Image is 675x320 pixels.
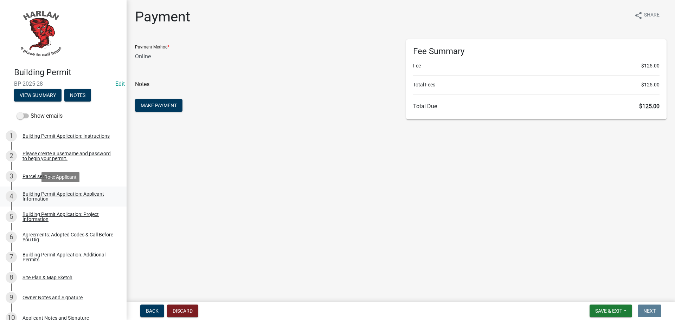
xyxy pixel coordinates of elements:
div: 5 [6,211,17,222]
div: Site Plan & Map Sketch [22,275,72,280]
button: Make Payment [135,99,182,112]
button: Save & Exit [590,305,632,317]
a: Edit [115,80,125,87]
h1: Payment [135,8,190,25]
div: 7 [6,252,17,263]
button: shareShare [629,8,665,22]
li: Total Fees [413,81,660,89]
span: Save & Exit [595,308,622,314]
div: 6 [6,231,17,243]
button: Discard [167,305,198,317]
label: Show emails [17,112,63,120]
span: Make Payment [141,103,177,108]
button: Back [140,305,164,317]
span: BP-2025-28 [14,80,112,87]
div: Building Permit Application: Project Information [22,212,115,222]
span: $125.00 [641,62,660,70]
div: 3 [6,171,17,182]
button: Notes [64,89,91,102]
div: 8 [6,272,17,283]
div: Role: Applicant [41,172,79,182]
button: Next [638,305,661,317]
wm-modal-confirm: Summary [14,93,62,98]
li: Fee [413,62,660,70]
span: $125.00 [641,81,660,89]
img: City of Harlan, Iowa [14,7,67,60]
h6: Fee Summary [413,46,660,57]
h4: Building Permit [14,67,121,78]
span: Share [644,11,660,20]
div: Please create a username and password to begin your permit. [22,151,115,161]
div: Building Permit Application: Applicant Information [22,191,115,201]
div: 4 [6,191,17,202]
h6: Total Due [413,103,660,110]
span: $125.00 [639,103,660,110]
div: Building Permit Application: Instructions [22,133,110,138]
div: Owner Notes and Signature [22,295,83,300]
div: Parcel search [22,174,52,179]
div: Building Permit Application: Additional Permits [22,252,115,262]
i: share [634,11,643,20]
button: View Summary [14,89,62,102]
div: 9 [6,292,17,303]
span: Next [643,308,656,314]
div: Agreements: Adopted Codes & Call Before You Dig [22,232,115,242]
div: 2 [6,150,17,162]
wm-modal-confirm: Notes [64,93,91,98]
span: Back [146,308,159,314]
wm-modal-confirm: Edit Application Number [115,80,125,87]
div: 1 [6,130,17,142]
